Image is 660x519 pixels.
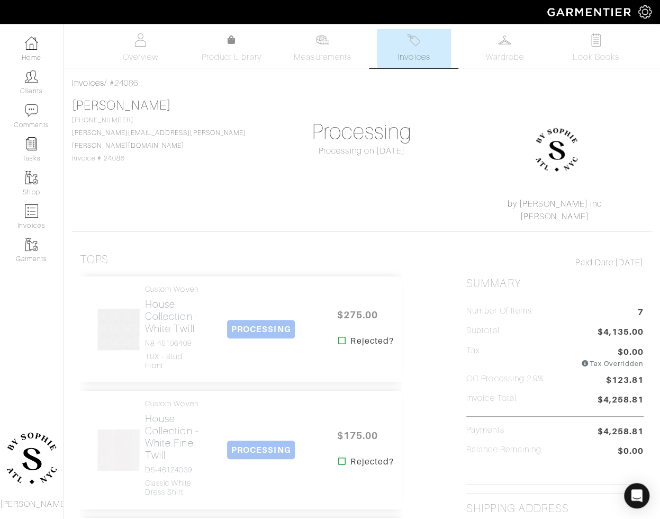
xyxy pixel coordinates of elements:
img: reminder-icon-8004d30b9f0a5d33ae49ab947aed9ed385cf756f9e5892f1edd6e32f2345188e.png [25,137,38,150]
div: / #24086 [72,77,652,90]
strong: Rejected? [350,335,393,347]
span: Measurements [294,51,351,64]
span: Paid Date: [575,258,615,267]
h5: Balance Remaining [466,445,541,455]
h5: Subtotal [466,326,499,336]
h5: CC Processing 2.9% [466,374,544,384]
a: Measurements [285,29,360,68]
div: Tax Overridden [581,359,644,369]
img: measurements-466bbee1fd09ba9460f595b01e5d73f9e2bff037440d3c8f018324cb6cdf7a4a.svg [316,33,329,47]
h4: Classic White Dress Shirt [145,479,201,497]
span: PROCESSING [227,441,295,459]
div: [DATE] [466,256,644,269]
h2: House Collection - White Twill [145,298,201,335]
a: [PERSON_NAME] [72,99,171,112]
span: [PHONE_NUMBER] Invoice # 24086 [72,117,246,162]
img: clients-icon-6bae9207a08558b7cb47a8932f037763ab4055f8c8b6bfacd5dc20c3e0201464.png [25,70,38,83]
img: dashboard-icon-dbcd8f5a0b271acd01030246c82b418ddd0df26cd7fceb0bd07c9910d44c42f6.png [25,37,38,50]
img: garmentier-logo-header-white-b43fb05a5012e4ada735d5af1a66efaba907eab6374d6393d1fbf88cb4ef424d.png [542,3,638,21]
span: $123.81 [606,374,644,388]
a: Wardrobe [468,29,542,68]
h3: Tops [80,253,109,266]
img: comment-icon-a0a6a9ef722e966f86d9cbdc48e553b5cf19dbc54f86b18d962a5391bc8f6eb6.png [25,104,38,117]
h5: Invoice Total [466,393,517,404]
img: gear-icon-white-bd11855cb880d31180b6d7d6211b90ccbf57a29d726f0c71d8c61bd08dd39cc2.png [638,5,652,19]
img: wardrobe-487a4870c1b7c33e795ec22d11cfc2ed9d08956e64fb3008fe2437562e282088.svg [498,33,511,47]
span: Overview [122,51,158,64]
h5: Number of Items [466,306,532,316]
span: $4,135.00 [598,326,644,340]
span: $4,258.81 [598,393,644,408]
img: garments-icon-b7da505a4dc4fd61783c78ac3ca0ef83fa9d6f193b1c9dc38574b1d14d53ca28.png [25,171,38,184]
h2: Summary [466,277,644,290]
img: 1605206541861.png.png [530,123,583,176]
span: $275.00 [326,303,389,326]
h5: Tax [466,346,480,364]
div: Processing on [DATE] [273,145,450,157]
a: [PERSON_NAME] [520,212,589,221]
h2: Shipping Address [466,502,569,515]
span: $175.00 [326,424,389,447]
h4: Custom Woven [145,399,201,408]
span: 7 [638,306,644,320]
a: Invoices [72,78,104,88]
a: Product Library [194,34,268,64]
a: Overview [103,29,177,68]
img: orders-icon-0abe47150d42831381b5fb84f609e132dff9fe21cb692f30cb5eec754e2cba89.png [25,204,38,218]
a: [PERSON_NAME][EMAIL_ADDRESS][PERSON_NAME][PERSON_NAME][DOMAIN_NAME] [72,129,246,149]
h4: D5-46124039 [145,466,201,475]
a: Look Books [559,29,633,68]
span: $4,258.81 [598,425,644,438]
h1: Processing [273,119,450,145]
span: Wardrobe [486,51,524,64]
span: Product Library [202,51,261,64]
img: basicinfo-40fd8af6dae0f16599ec9e87c0ef1c0a1fdea2edbe929e3d69a839185d80c458.svg [134,33,147,47]
span: $0.00 [618,445,644,459]
span: Invoices [397,51,430,64]
div: Open Intercom Messenger [624,483,649,508]
h2: House Collection - White Fine Twill [145,413,201,461]
strong: Rejected? [350,455,393,468]
img: orders-27d20c2124de7fd6de4e0e44c1d41de31381a507db9b33961299e4e07d508b8c.svg [407,33,420,47]
span: Look Books [573,51,620,64]
a: Custom Woven House Collection - White Fine Twill D5-46124039 Classic White Dress Shirt [145,399,201,496]
img: udYE4eAZ5YCyCGsHkzRayQit [96,428,141,472]
img: todo-9ac3debb85659649dc8f770b8b6100bb5dab4b48dedcbae339e5042a72dfd3cc.svg [589,33,602,47]
h5: Payments [466,425,504,435]
h4: N8-45106409 [145,339,201,348]
h4: TUX - stud front [145,352,201,370]
img: SBH5vfy3K4ukctxGZvoeQCWw.png [96,307,141,352]
span: $0.00 [618,346,644,359]
h4: Custom Woven [145,285,201,294]
a: by [PERSON_NAME] inc [508,199,602,209]
a: Custom Woven House Collection - White Twill N8-45106409 TUX - stud front [145,285,201,370]
img: garments-icon-b7da505a4dc4fd61783c78ac3ca0ef83fa9d6f193b1c9dc38574b1d14d53ca28.png [25,238,38,251]
a: Invoices [377,29,451,68]
span: PROCESSING [227,320,295,338]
